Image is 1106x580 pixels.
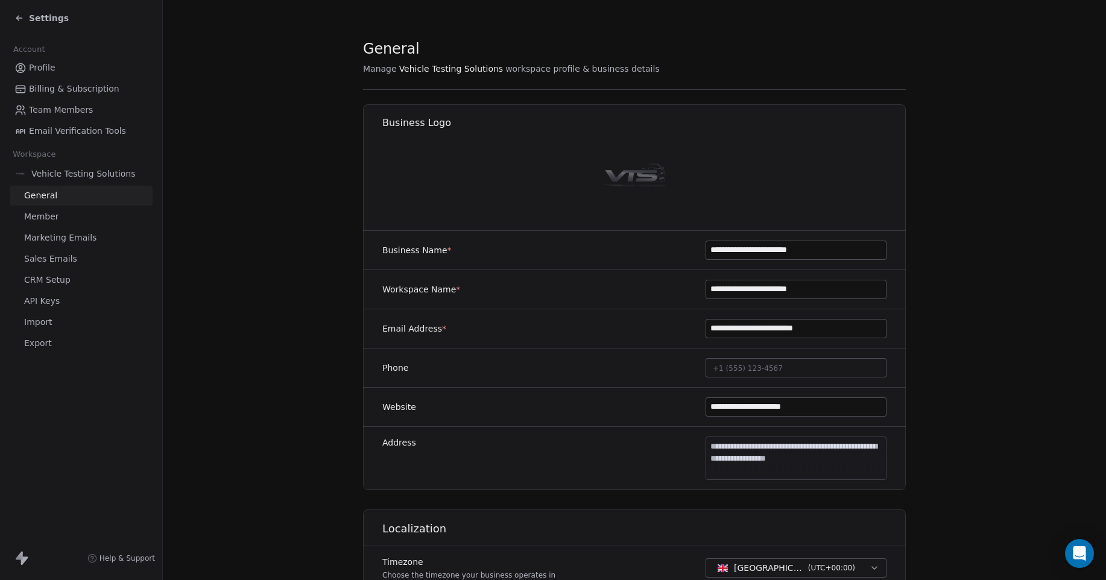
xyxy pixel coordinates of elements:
img: VTS%20Logo%20Darker.png [596,137,674,214]
a: Member [10,207,153,227]
span: Vehicle Testing Solutions [31,168,136,180]
a: Sales Emails [10,249,153,269]
a: Billing & Subscription [10,79,153,99]
span: Email Verification Tools [29,125,126,137]
img: VTS%20Logo%20Darker.png [14,168,27,180]
a: Marketing Emails [10,228,153,248]
a: Profile [10,58,153,78]
a: Settings [14,12,69,24]
span: CRM Setup [24,274,71,286]
p: Choose the timezone your business operates in [382,570,555,580]
span: Vehicle Testing Solutions [399,63,504,75]
span: Member [24,210,59,223]
button: [GEOGRAPHIC_DATA] - GMT(UTC+00:00) [706,558,886,578]
span: Billing & Subscription [29,83,119,95]
span: Account [8,40,50,58]
a: Team Members [10,100,153,120]
label: Phone [382,362,408,374]
span: Workspace [8,145,61,163]
span: Team Members [29,104,93,116]
span: workspace profile & business details [505,63,660,75]
span: Settings [29,12,69,24]
div: Open Intercom Messenger [1065,539,1094,568]
span: General [363,40,420,58]
a: Export [10,333,153,353]
a: CRM Setup [10,270,153,290]
h1: Business Logo [382,116,906,130]
label: Website [382,401,416,413]
label: Address [382,437,416,449]
label: Workspace Name [382,283,460,295]
label: Email Address [382,323,446,335]
span: Sales Emails [24,253,77,265]
h1: Localization [382,522,906,536]
span: ( UTC+00:00 ) [808,563,855,573]
span: API Keys [24,295,60,307]
span: Import [24,316,52,329]
a: Import [10,312,153,332]
a: Help & Support [87,553,155,563]
span: General [24,189,57,202]
label: Business Name [382,244,452,256]
label: Timezone [382,556,555,568]
span: Help & Support [100,553,155,563]
span: Manage [363,63,397,75]
button: +1 (555) 123-4567 [706,358,886,377]
a: Email Verification Tools [10,121,153,141]
span: [GEOGRAPHIC_DATA] - GMT [734,562,803,574]
span: Profile [29,61,55,74]
a: API Keys [10,291,153,311]
span: Export [24,337,52,350]
span: +1 (555) 123-4567 [713,364,783,373]
span: Marketing Emails [24,232,96,244]
a: General [10,186,153,206]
